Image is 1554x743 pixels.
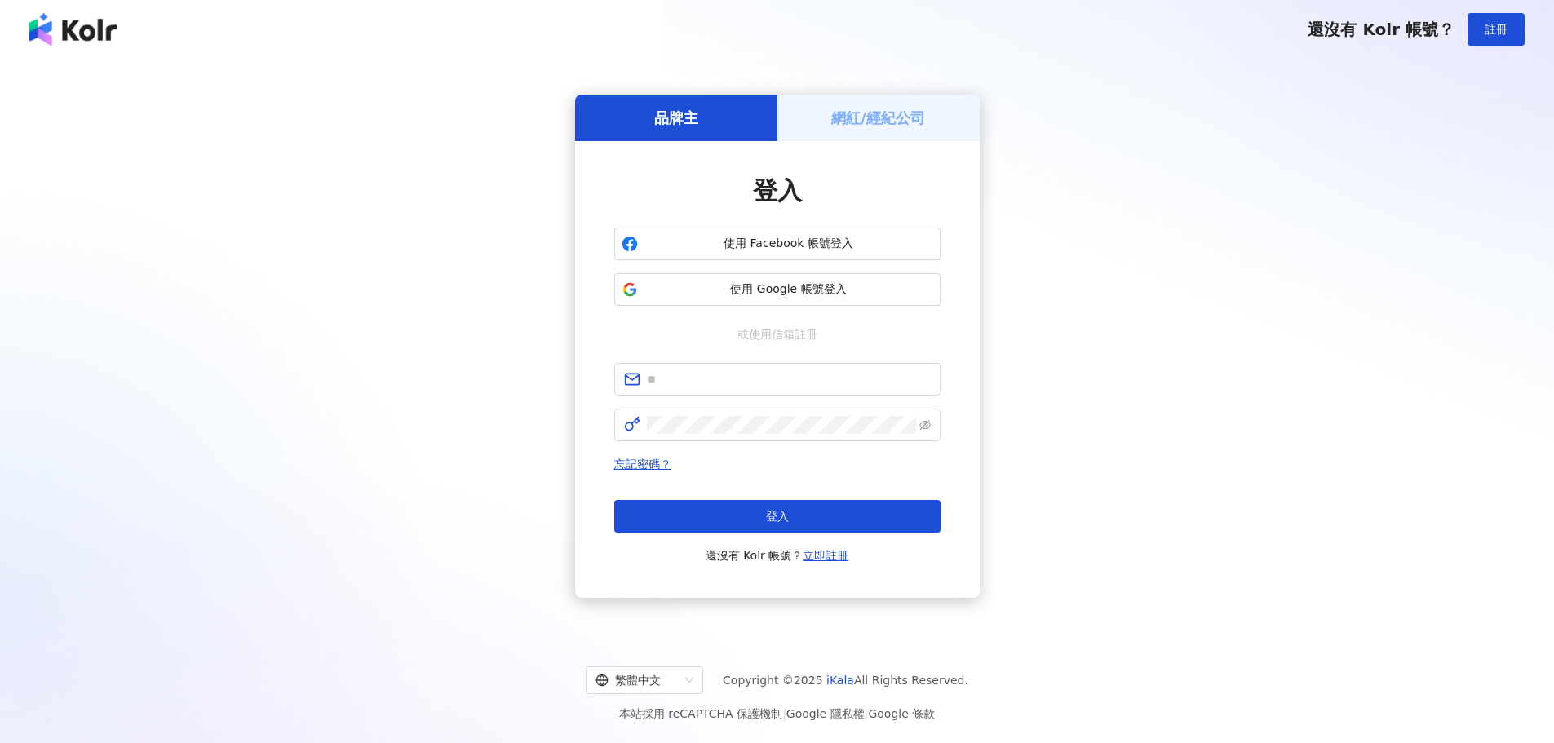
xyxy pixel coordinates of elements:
[766,510,789,523] span: 登入
[753,176,802,205] span: 登入
[654,108,698,128] h5: 品牌主
[919,419,931,431] span: eye-invisible
[782,707,786,720] span: |
[619,704,935,723] span: 本站採用 reCAPTCHA 保護機制
[868,707,935,720] a: Google 條款
[865,707,869,720] span: |
[614,273,941,306] button: 使用 Google 帳號登入
[726,325,829,343] span: 或使用信箱註冊
[831,108,925,128] h5: 網紅/經紀公司
[595,667,679,693] div: 繁體中文
[803,549,848,562] a: 立即註冊
[644,281,933,298] span: 使用 Google 帳號登入
[614,500,941,533] button: 登入
[706,546,849,565] span: 還沒有 Kolr 帳號？
[614,458,671,471] a: 忘記密碼？
[614,228,941,260] button: 使用 Facebook 帳號登入
[786,707,865,720] a: Google 隱私權
[1468,13,1525,46] button: 註冊
[1308,20,1454,39] span: 還沒有 Kolr 帳號？
[1485,23,1508,36] span: 註冊
[644,236,933,252] span: 使用 Facebook 帳號登入
[29,13,117,46] img: logo
[826,674,854,687] a: iKala
[723,670,968,690] span: Copyright © 2025 All Rights Reserved.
